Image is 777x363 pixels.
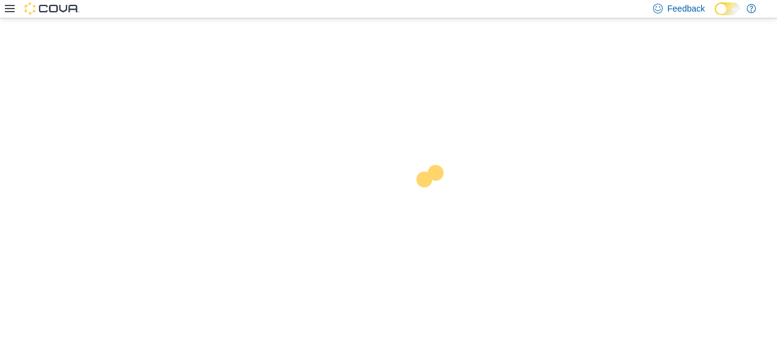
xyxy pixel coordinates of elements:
span: Dark Mode [715,15,715,16]
span: Feedback [668,2,705,15]
img: Cova [24,2,79,15]
input: Dark Mode [715,2,740,15]
img: cova-loader [388,156,480,248]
